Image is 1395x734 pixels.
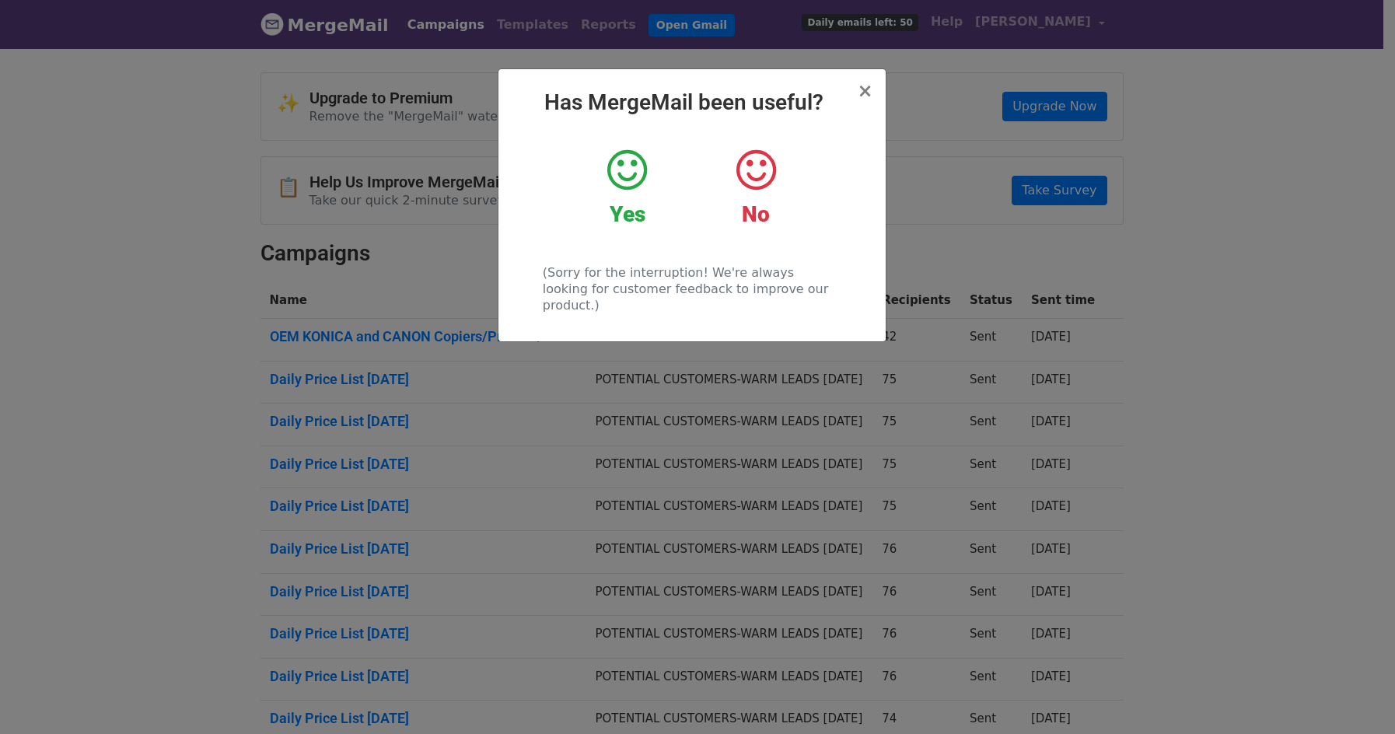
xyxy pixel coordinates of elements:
strong: No [742,201,770,227]
p: (Sorry for the interruption! We're always looking for customer feedback to improve our product.) [543,264,841,313]
a: Yes [575,147,680,228]
button: Close [857,82,872,100]
h2: Has MergeMail been useful? [511,89,873,116]
strong: Yes [610,201,645,227]
span: × [857,80,872,102]
a: No [703,147,808,228]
